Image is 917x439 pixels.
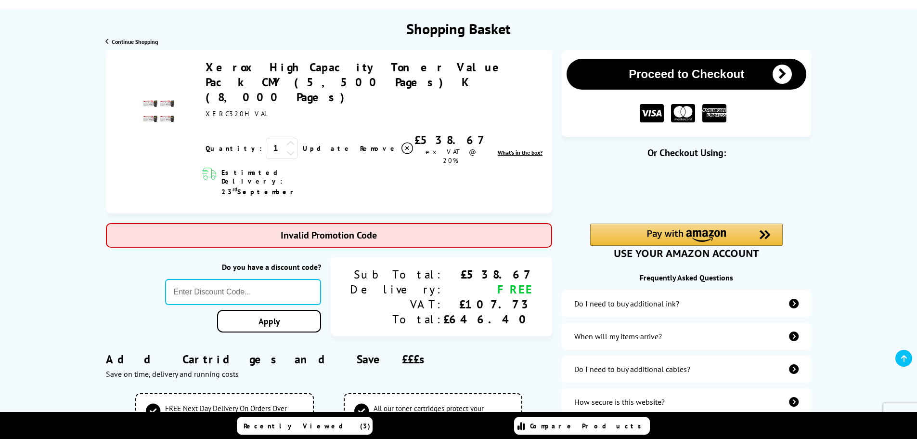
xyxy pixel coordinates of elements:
span: Quantity: [206,144,262,153]
div: £538.67 [414,133,487,147]
div: Do you have a discount code? [165,262,322,272]
span: ex VAT @ 20% [426,147,476,165]
span: Remove [360,144,398,153]
a: Apply [217,310,321,333]
div: Save on time, delivery and running costs [106,369,552,379]
div: £538.67 [443,267,533,282]
a: Delete item from your basket [360,141,414,156]
iframe: PayPal [590,174,783,207]
div: Frequently Asked Questions [562,273,811,282]
div: When will my items arrive? [574,332,662,341]
span: Recently Viewed (3) [244,422,371,430]
div: Add Cartridges and Save £££s [106,337,552,393]
button: Proceed to Checkout [567,59,806,90]
img: American Express [702,104,726,123]
div: Amazon Pay - Use your Amazon account [590,224,783,257]
div: £107.73 [443,297,533,312]
span: Invalid Promotion Code [281,229,377,241]
h1: Shopping Basket [406,19,511,38]
a: Compare Products [514,417,650,435]
a: Xerox High Capacity Toner Value Pack CMY (5,500 Pages) K (8,000 Pages) [206,60,509,105]
div: VAT: [350,297,443,312]
a: Update [303,144,352,153]
img: VISA [640,104,664,123]
span: All our toner cartridges protect your warranty [374,404,512,422]
input: Enter Discount Code... [165,279,322,305]
div: How secure is this website? [574,397,665,407]
div: £646.40 [443,312,533,327]
div: Do I need to buy additional ink? [574,299,679,308]
span: Compare Products [530,422,646,430]
span: FREE Next Day Delivery On Orders Over £125 ex VAT* [165,404,303,422]
img: MASTER CARD [671,104,695,123]
a: secure-website [562,388,811,415]
sup: rd [232,186,237,193]
span: Continue Shopping [112,38,158,45]
a: lnk_inthebox [498,149,542,156]
div: Or Checkout Using: [562,146,811,159]
a: items-arrive [562,323,811,350]
div: Delivery: [350,282,443,297]
span: Estimated Delivery: 23 September [221,168,340,196]
a: Continue Shopping [105,38,158,45]
a: Recently Viewed (3) [237,417,373,435]
span: What's in the box? [498,149,542,156]
div: Sub Total: [350,267,443,282]
img: Xerox High Capacity Toner Value Pack CMY (5,500 Pages) K (8,000 Pages) [141,94,175,128]
div: Do I need to buy additional cables? [574,364,690,374]
div: Total: [350,312,443,327]
span: XERC320HVAL [206,109,269,118]
a: additional-cables [562,356,811,383]
a: additional-ink [562,290,811,317]
div: FREE [443,282,533,297]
